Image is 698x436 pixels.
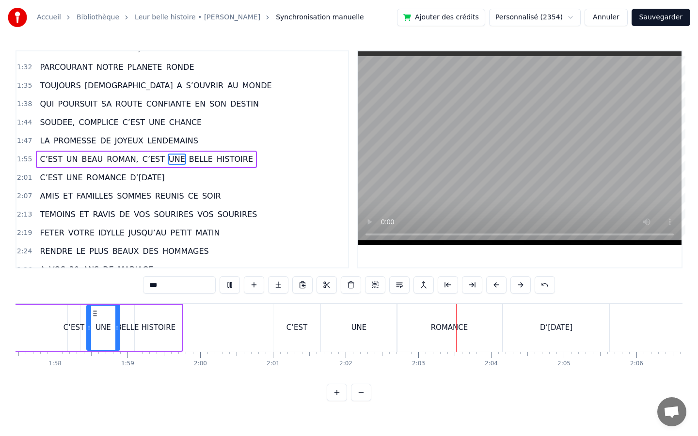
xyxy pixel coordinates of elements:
[39,154,63,165] span: C’EST
[67,227,95,238] span: VOTRE
[78,117,120,128] span: COMPLICE
[226,80,239,91] span: AU
[17,265,32,275] span: 2:26
[630,360,643,368] div: 2:06
[201,190,222,202] span: SOIR
[92,209,116,220] span: RAVIS
[82,264,100,275] span: ANS
[557,360,571,368] div: 2:05
[39,117,76,128] span: SOUDEE,
[585,9,627,26] button: Annuler
[39,98,55,109] span: QUI
[188,154,214,165] span: BELLE
[195,227,221,238] span: MATIN
[170,227,193,238] span: PETIT
[39,246,73,257] span: RENDRE
[154,190,185,202] span: REUNIS
[99,135,111,146] span: DE
[17,228,32,238] span: 2:19
[116,190,152,202] span: SOMMES
[142,154,166,165] span: C’EST
[185,80,224,91] span: S’OUVRIR
[53,135,97,146] span: PROMESSE
[145,98,192,109] span: CONFIANTE
[76,190,114,202] span: FAMILLES
[17,173,32,183] span: 2:01
[17,81,32,91] span: 1:35
[397,9,485,26] button: Ajouter des crédits
[485,360,498,368] div: 2:04
[75,246,86,257] span: LE
[79,209,90,220] span: ET
[57,98,98,109] span: POURSUIT
[148,117,166,128] span: UNE
[17,210,32,219] span: 2:13
[632,9,690,26] button: Sauvegarder
[146,135,199,146] span: LENDEMAINS
[267,360,280,368] div: 2:01
[286,322,307,333] div: C’EST
[657,397,686,426] a: Ouvrir le chat
[8,8,27,27] img: youka
[17,191,32,201] span: 2:07
[39,80,81,91] span: TOUJOURS
[17,62,32,72] span: 1:32
[540,322,572,333] div: D’[DATE]
[17,118,32,127] span: 1:44
[111,246,140,257] span: BEAUX
[117,264,155,275] span: MARIAGE
[17,247,32,256] span: 2:24
[114,98,143,109] span: ROUTE
[114,135,144,146] span: JOYEUX
[276,13,364,22] span: Synchronisation manuelle
[17,136,32,146] span: 1:47
[95,322,111,333] div: UNE
[165,62,195,73] span: RONDE
[39,209,76,220] span: TEMOINS
[129,172,166,183] span: D’[DATE]
[187,190,199,202] span: CE
[17,99,32,109] span: 1:38
[127,62,163,73] span: PLANETE
[117,322,139,333] div: BELLE
[39,264,46,275] span: A
[121,360,134,368] div: 1:59
[39,62,94,73] span: PARCOURANT
[86,172,127,183] span: ROMANCE
[194,98,206,109] span: EN
[133,209,151,220] span: VOS
[153,209,195,220] span: SOURIRES
[37,13,364,22] nav: breadcrumb
[127,227,168,238] span: JUSQU’AU
[39,190,60,202] span: AMIS
[65,172,84,183] span: UNE
[37,13,61,22] a: Accueil
[88,246,110,257] span: PLUS
[63,322,84,333] div: C’EST
[142,246,160,257] span: DES
[339,360,352,368] div: 2:02
[77,13,119,22] a: Bibliothèque
[39,172,63,183] span: C’EST
[100,98,112,109] span: SA
[39,227,65,238] span: FETER
[208,98,227,109] span: SON
[102,264,114,275] span: DE
[118,209,131,220] span: DE
[135,13,260,22] a: Leur belle histoire • [PERSON_NAME]
[194,360,207,368] div: 2:00
[84,80,174,91] span: [DEMOGRAPHIC_DATA]
[431,322,468,333] div: ROMANCE
[196,209,214,220] span: VOS
[62,190,74,202] span: ET
[142,322,176,333] div: HISTOIRE
[48,360,62,368] div: 1:58
[68,264,80,275] span: 30
[39,135,50,146] span: LA
[351,322,367,333] div: UNE
[229,98,260,109] span: DESTIN
[80,154,104,165] span: BEAU
[241,80,273,91] span: MONDE
[17,155,32,164] span: 1:55
[168,117,203,128] span: CHANCE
